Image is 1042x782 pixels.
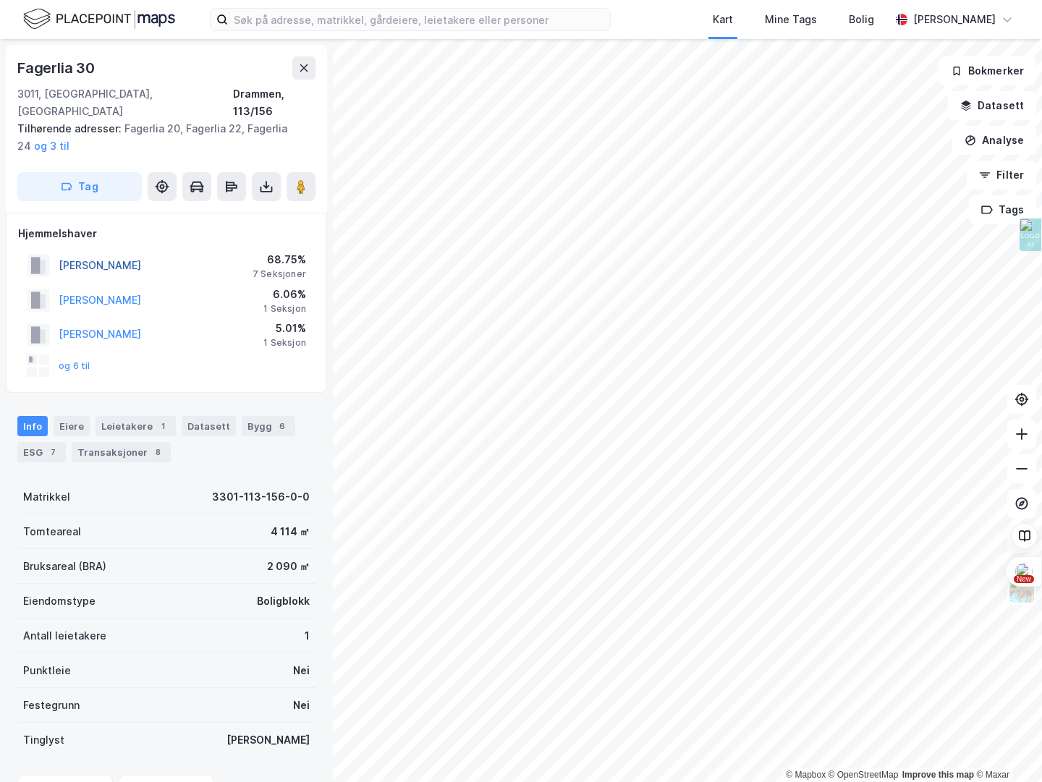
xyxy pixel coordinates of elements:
div: Hjemmelshaver [18,225,315,242]
div: Tomteareal [23,523,81,540]
div: 1 [305,627,310,645]
div: Fagerlia 20, Fagerlia 22, Fagerlia 24 [17,120,304,155]
div: 3301-113-156-0-0 [212,488,310,506]
div: Datasett [182,416,236,436]
button: Analyse [952,126,1036,155]
div: 5.01% [263,320,306,337]
div: 68.75% [253,251,306,268]
div: Punktleie [23,662,71,679]
div: Antall leietakere [23,627,106,645]
div: Mine Tags [765,11,817,28]
div: Fagerlia 30 [17,56,98,80]
div: ESG [17,442,66,462]
button: Filter [967,161,1036,190]
a: Mapbox [786,770,826,780]
input: Søk på adresse, matrikkel, gårdeiere, leietakere eller personer [228,9,610,30]
a: OpenStreetMap [829,770,899,780]
div: Bygg [242,416,295,436]
div: 4 114 ㎡ [271,523,310,540]
div: Tinglyst [23,731,64,749]
div: Transaksjoner [72,442,171,462]
div: 7 Seksjoner [253,268,306,280]
div: Drammen, 113/156 [233,85,315,120]
div: 1 [156,419,170,433]
div: 2 090 ㎡ [267,558,310,575]
div: 7 [46,445,60,459]
span: Tilhørende adresser: [17,122,124,135]
div: Boligblokk [257,592,310,610]
img: logo.f888ab2527a4732fd821a326f86c7f29.svg [23,7,175,32]
div: Nei [293,662,310,679]
div: 8 [151,445,165,459]
div: Eiendomstype [23,592,96,610]
div: [PERSON_NAME] [913,11,996,28]
div: Nei [293,697,310,714]
div: Kart [713,11,733,28]
div: Info [17,416,48,436]
div: 3011, [GEOGRAPHIC_DATA], [GEOGRAPHIC_DATA] [17,85,233,120]
div: 1 Seksjon [263,303,306,315]
div: Matrikkel [23,488,70,506]
div: 6.06% [263,286,306,303]
div: Leietakere [96,416,176,436]
div: Bolig [849,11,874,28]
div: [PERSON_NAME] [226,731,310,749]
div: Kontrollprogram for chat [970,713,1042,782]
button: Tag [17,172,142,201]
iframe: Chat Widget [970,713,1042,782]
div: 6 [275,419,289,433]
div: Bruksareal (BRA) [23,558,106,575]
button: Tags [969,195,1036,224]
div: Eiere [54,416,90,436]
div: 1 Seksjon [263,337,306,349]
a: Improve this map [902,770,974,780]
button: Datasett [948,91,1036,120]
button: Bokmerker [939,56,1036,85]
div: Festegrunn [23,697,80,714]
